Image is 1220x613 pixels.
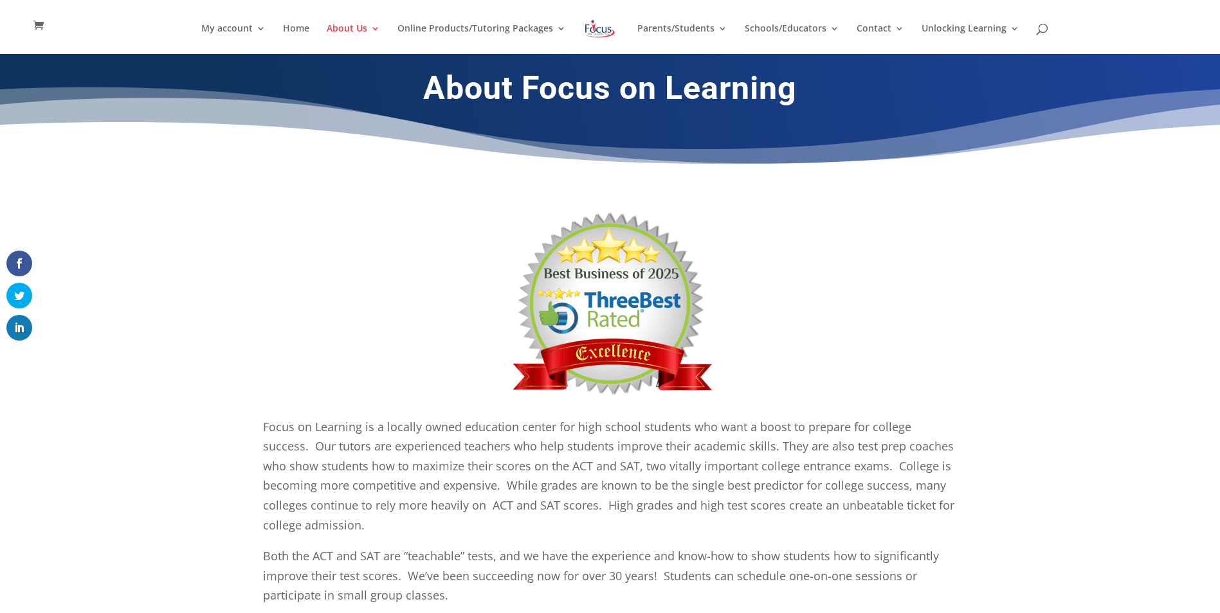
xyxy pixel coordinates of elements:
[857,24,904,54] a: Contact
[283,24,309,54] a: Home
[263,69,958,114] h1: About Focus on Learning
[637,24,727,54] a: Parents/Students
[583,17,617,40] img: Focus on Learning
[397,24,566,54] a: Online Products/Tutoring Packages
[201,24,266,54] a: My account
[922,24,1019,54] a: Unlocking Learning
[745,24,839,54] a: Schools/Educators
[263,417,958,547] p: Focus on Learning is a locally owned education center for high school students who want a boost t...
[327,24,380,54] a: About Us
